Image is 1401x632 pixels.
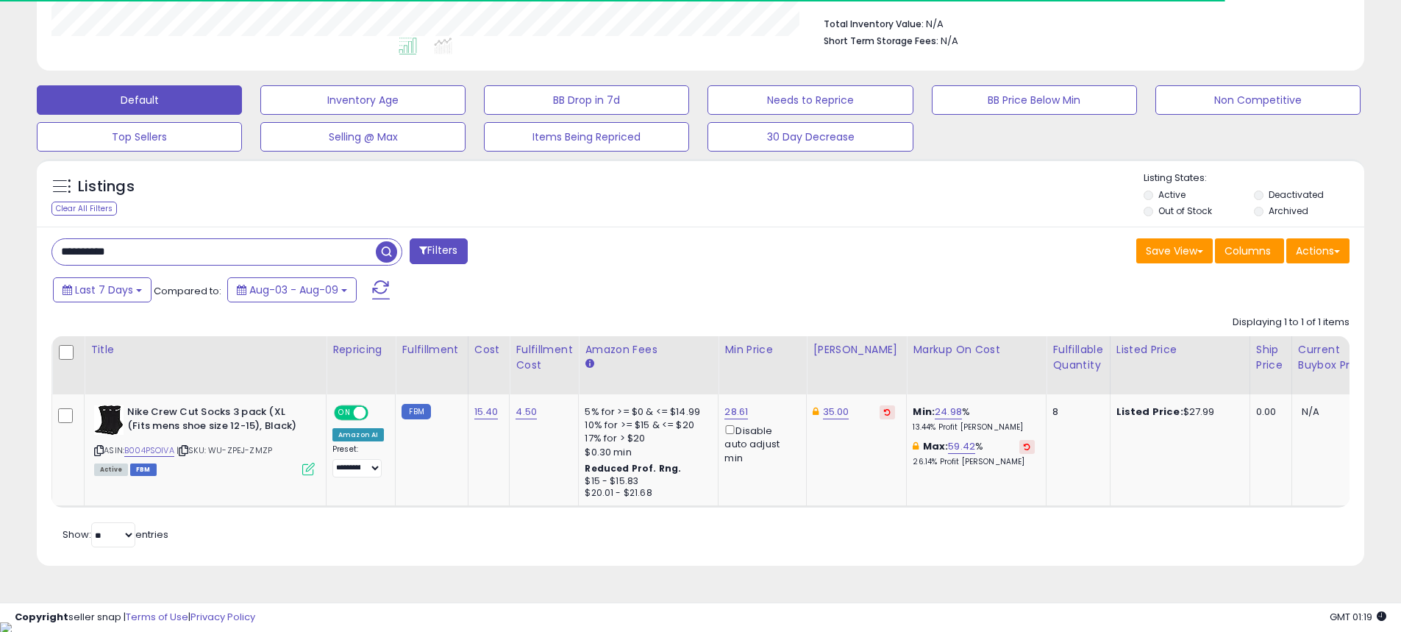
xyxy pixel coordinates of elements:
[124,444,174,457] a: B004PSOIVA
[585,446,707,459] div: $0.30 min
[190,610,255,624] a: Privacy Policy
[932,85,1137,115] button: BB Price Below Min
[94,405,315,474] div: ASIN:
[724,342,800,358] div: Min Price
[75,283,133,297] span: Last 7 Days
[15,611,255,625] div: seller snap | |
[1286,238,1350,263] button: Actions
[823,405,849,419] a: 35.00
[585,342,712,358] div: Amazon Fees
[90,342,320,358] div: Title
[127,405,306,436] b: Nike Crew Cut Socks 3 pack (XL (Fits mens shoe size 12-15), Black)
[724,405,748,419] a: 28.61
[585,487,707,500] div: $20.01 - $21.68
[913,422,1035,433] p: 13.44% Profit [PERSON_NAME]
[1155,85,1361,115] button: Non Competitive
[474,342,504,358] div: Cost
[1298,342,1374,373] div: Current Buybox Price
[1052,342,1103,373] div: Fulfillable Quantity
[130,464,157,476] span: FBM
[63,528,168,542] span: Show: entries
[484,122,689,152] button: Items Being Repriced
[516,342,572,373] div: Fulfillment Cost
[484,85,689,115] button: BB Drop in 7d
[1269,188,1324,201] label: Deactivated
[260,85,466,115] button: Inventory Age
[94,405,124,435] img: 51JC8eRkshL._SL40_.jpg
[913,441,919,451] i: This overrides the store level max markup for this listing
[177,444,272,456] span: | SKU: WU-ZPEJ-ZMZP
[824,14,1338,32] li: N/A
[332,428,384,441] div: Amazon AI
[824,18,924,30] b: Total Inventory Value:
[1233,316,1350,330] div: Displaying 1 to 1 of 1 items
[813,407,819,416] i: This overrides the store level Dynamic Max Price for this listing
[78,177,135,197] h5: Listings
[707,122,913,152] button: 30 Day Decrease
[1330,610,1386,624] span: 2025-08-18 01:19 GMT
[516,405,537,419] a: 4.50
[154,284,221,298] span: Compared to:
[824,35,938,47] b: Short Term Storage Fees:
[1144,171,1364,185] p: Listing States:
[1215,238,1284,263] button: Columns
[249,283,338,297] span: Aug-03 - Aug-09
[1302,405,1319,419] span: N/A
[1269,205,1308,217] label: Archived
[913,405,1035,433] div: %
[1256,342,1286,373] div: Ship Price
[1024,443,1030,450] i: Revert to store-level Max Markup
[913,440,1035,467] div: %
[37,85,242,115] button: Default
[53,277,151,302] button: Last 7 Days
[1116,405,1238,419] div: $27.99
[402,342,461,358] div: Fulfillment
[585,405,707,419] div: 5% for >= $0 & <= $14.99
[1158,205,1212,217] label: Out of Stock
[260,122,466,152] button: Selling @ Max
[913,405,935,419] b: Min:
[1136,238,1213,263] button: Save View
[585,475,707,488] div: $15 - $15.83
[585,462,681,475] b: Reduced Prof. Rng.
[94,464,128,476] span: All listings currently available for purchase on Amazon
[335,407,354,419] span: ON
[913,457,1035,467] p: 26.14% Profit [PERSON_NAME]
[402,404,430,419] small: FBM
[126,610,188,624] a: Terms of Use
[585,419,707,432] div: 10% for >= $15 & <= $20
[1116,405,1183,419] b: Listed Price:
[913,342,1040,358] div: Markup on Cost
[884,408,891,416] i: Revert to store-level Dynamic Max Price
[1256,405,1280,419] div: 0.00
[1116,342,1244,358] div: Listed Price
[941,34,958,48] span: N/A
[1052,405,1098,419] div: 8
[948,439,975,454] a: 59.42
[332,444,384,477] div: Preset:
[585,432,707,445] div: 17% for > $20
[724,422,795,465] div: Disable auto adjust min
[707,85,913,115] button: Needs to Reprice
[923,439,949,453] b: Max:
[366,407,390,419] span: OFF
[813,342,900,358] div: [PERSON_NAME]
[15,610,68,624] strong: Copyright
[1224,244,1271,258] span: Columns
[332,342,389,358] div: Repricing
[474,405,499,419] a: 15.40
[585,358,593,371] small: Amazon Fees.
[1158,188,1186,201] label: Active
[37,122,242,152] button: Top Sellers
[227,277,357,302] button: Aug-03 - Aug-09
[410,238,467,264] button: Filters
[51,202,117,216] div: Clear All Filters
[935,405,962,419] a: 24.98
[907,336,1047,394] th: The percentage added to the cost of goods (COGS) that forms the calculator for Min & Max prices.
